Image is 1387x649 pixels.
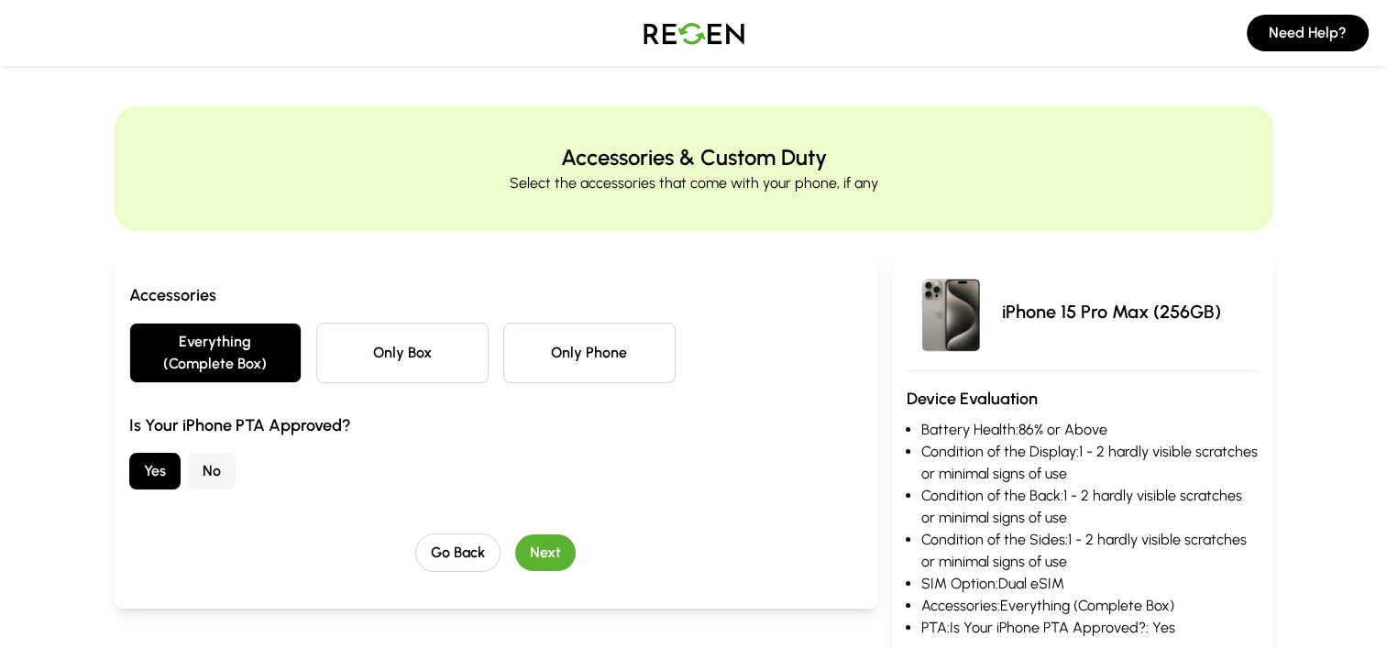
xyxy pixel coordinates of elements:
[1002,299,1221,324] p: iPhone 15 Pro Max (256GB)
[921,485,1259,529] li: Condition of the Back: 1 - 2 hardly visible scratches or minimal signs of use
[921,573,1259,595] li: SIM Option: Dual eSIM
[188,453,236,489] button: No
[1247,15,1369,51] button: Need Help?
[515,534,576,571] button: Next
[921,419,1259,441] li: Battery Health: 86% or Above
[921,441,1259,485] li: Condition of the Display: 1 - 2 hardly visible scratches or minimal signs of use
[510,172,878,194] p: Select the accessories that come with your phone, if any
[630,7,758,59] img: Logo
[415,533,501,572] button: Go Back
[921,595,1259,617] li: Accessories: Everything (Complete Box)
[921,617,1259,639] li: PTA: Is Your iPhone PTA Approved?: Yes
[921,529,1259,573] li: Condition of the Sides: 1 - 2 hardly visible scratches or minimal signs of use
[907,268,995,356] img: iPhone 15 Pro Max
[129,282,863,308] h3: Accessories
[129,412,863,438] h3: Is Your iPhone PTA Approved?
[907,386,1259,412] h3: Device Evaluation
[129,323,302,383] button: Everything (Complete Box)
[316,323,489,383] button: Only Box
[561,143,827,172] h2: Accessories & Custom Duty
[129,453,181,489] button: Yes
[503,323,676,383] button: Only Phone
